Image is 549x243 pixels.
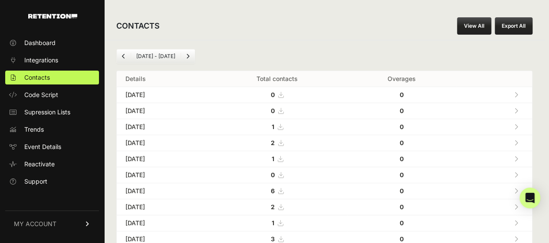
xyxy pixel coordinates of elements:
strong: 0 [400,203,404,211]
a: 1 [272,155,283,162]
a: MY ACCOUNT [5,211,99,237]
li: [DATE] - [DATE] [131,53,181,60]
strong: 0 [400,91,404,98]
strong: 1 [272,123,274,130]
span: Reactivate [24,160,55,168]
img: Retention.com [28,14,77,19]
h2: CONTACTS [116,20,160,32]
span: Event Details [24,143,61,151]
a: Event Details [5,140,99,154]
span: MY ACCOUNT [14,220,56,228]
span: Dashboard [24,39,56,47]
a: 2 [271,203,283,211]
strong: 0 [271,107,275,114]
td: [DATE] [117,215,207,231]
td: [DATE] [117,87,207,103]
span: Contacts [24,73,50,82]
strong: 0 [400,171,404,178]
th: Total contacts [207,71,347,87]
strong: 6 [271,187,275,194]
a: 1 [272,123,283,130]
strong: 0 [400,219,404,227]
a: 3 [271,235,283,243]
a: Reactivate [5,157,99,171]
a: Contacts [5,71,99,84]
button: Export All [495,17,533,35]
strong: 0 [400,155,404,162]
strong: 2 [271,139,275,146]
a: Trends [5,123,99,136]
span: Trends [24,125,44,134]
strong: 0 [400,107,404,114]
strong: 0 [271,171,275,178]
th: Overages [347,71,456,87]
strong: 0 [400,123,404,130]
a: Integrations [5,53,99,67]
td: [DATE] [117,119,207,135]
a: Support [5,175,99,188]
strong: 2 [271,203,275,211]
strong: 3 [271,235,275,243]
span: Integrations [24,56,58,65]
td: [DATE] [117,167,207,183]
a: Code Script [5,88,99,102]
a: Next [181,49,195,63]
a: Supression Lists [5,105,99,119]
a: 6 [271,187,283,194]
div: Open Intercom Messenger [519,188,540,208]
td: [DATE] [117,151,207,167]
th: Details [117,71,207,87]
td: [DATE] [117,199,207,215]
a: 2 [271,139,283,146]
strong: 1 [272,155,274,162]
strong: 1 [272,219,274,227]
span: Code Script [24,91,58,99]
span: Supression Lists [24,108,70,117]
a: View All [457,17,491,35]
strong: 0 [400,139,404,146]
strong: 0 [271,91,275,98]
strong: 0 [400,235,404,243]
strong: 0 [400,187,404,194]
a: Dashboard [5,36,99,50]
span: Support [24,177,47,186]
a: 1 [272,219,283,227]
td: [DATE] [117,135,207,151]
td: [DATE] [117,183,207,199]
td: [DATE] [117,103,207,119]
a: Previous [117,49,131,63]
